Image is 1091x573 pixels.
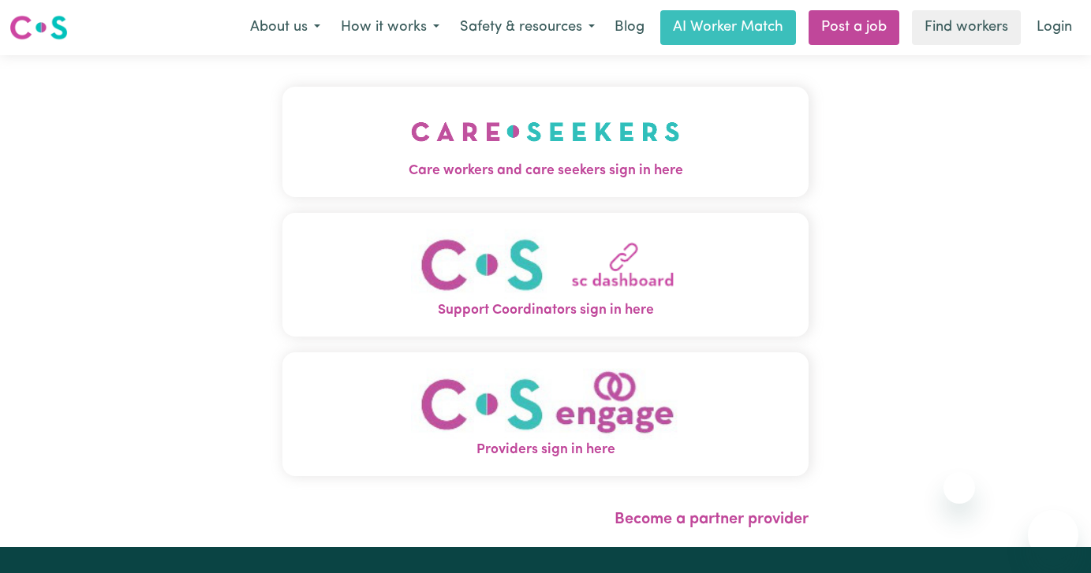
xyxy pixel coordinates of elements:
a: Find workers [912,10,1021,45]
span: Support Coordinators sign in here [282,300,809,321]
button: About us [240,11,331,44]
a: Post a job [809,10,899,45]
iframe: Button to launch messaging window [1028,510,1078,560]
button: How it works [331,11,450,44]
span: Providers sign in here [282,440,809,460]
a: Blog [605,10,654,45]
a: Careseekers logo [9,9,68,46]
button: Providers sign in here [282,352,809,476]
a: Login [1027,10,1082,45]
img: Careseekers logo [9,13,68,42]
span: Care workers and care seekers sign in here [282,161,809,181]
a: Become a partner provider [615,512,809,527]
a: AI Worker Match [660,10,796,45]
button: Support Coordinators sign in here [282,213,809,337]
button: Care workers and care seekers sign in here [282,87,809,197]
iframe: Close message [943,472,975,504]
button: Safety & resources [450,11,605,44]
